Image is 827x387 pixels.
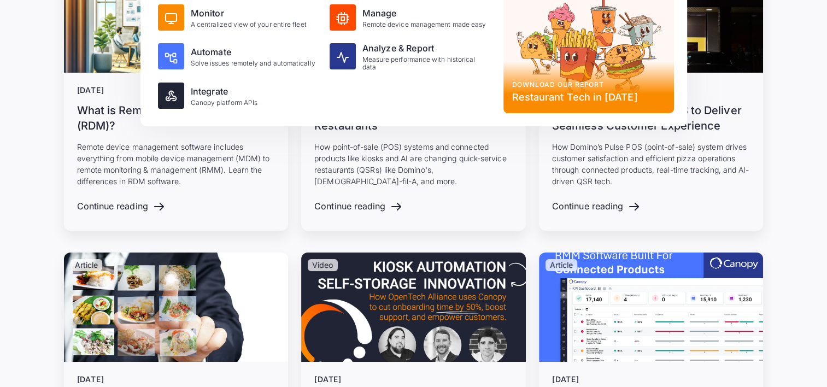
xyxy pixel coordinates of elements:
[77,86,275,95] div: [DATE]
[191,7,307,20] div: Monitor
[191,99,258,107] div: Canopy platform APIs
[362,21,486,28] div: Remote device management made easy
[77,201,148,212] div: Continue reading
[512,80,665,90] div: Download our report
[154,37,323,76] a: AutomateSolve issues remotely and automatically
[512,90,665,104] div: Restaurant Tech in [DATE]
[314,141,513,187] p: How point-of-sale (POS) systems and connected products like kiosks and AI are changing quick-serv...
[552,375,750,384] div: [DATE]
[325,37,495,76] a: Analyze & ReportMeasure performance with historical data
[191,21,307,28] div: A centralized view of your entire fleet
[552,141,750,187] p: How Domino’s Pulse POS (point-of-sale) system drives customer satisfaction and efficient pizza op...
[75,261,98,269] p: Article
[314,375,513,384] div: [DATE]
[77,103,275,133] h3: What is Remote Device Management (RDM)?
[77,375,275,384] div: [DATE]
[314,201,385,212] div: Continue reading
[552,201,623,212] div: Continue reading
[362,42,490,55] div: Analyze & Report
[362,7,486,20] div: Manage
[312,261,333,269] p: Video
[77,141,275,187] p: Remote device management software includes everything from mobile device management (MDM) to remo...
[191,85,258,98] div: Integrate
[154,78,323,113] a: IntegrateCanopy platform APIs
[191,60,315,67] div: Solve issues remotely and automatically
[362,56,490,72] div: Measure performance with historical data
[191,45,315,58] div: Automate
[550,261,573,269] p: Article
